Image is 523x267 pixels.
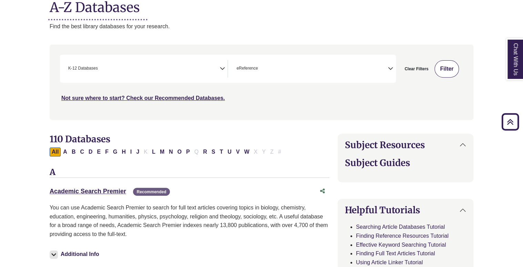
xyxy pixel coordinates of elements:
a: Finding Reference Resources Tutorial [356,233,449,239]
button: Filter Results J [134,147,141,156]
li: eReference [234,65,258,72]
span: Recommended [133,188,170,196]
h3: A [50,167,329,178]
p: You can use Academic Search Premier to search for full text articles covering topics in biology, ... [50,203,329,238]
span: 110 Databases [50,133,110,145]
button: Clear Filters [400,60,433,78]
a: Effective Keyword Searching Tutorial [356,242,446,248]
a: Academic Search Premier [50,188,126,195]
h2: Subject Guides [345,157,466,168]
a: Using Article Linker Tutorial [356,259,423,265]
button: Filter Results R [201,147,209,156]
button: Share this database [316,185,329,198]
textarea: Search [259,66,263,72]
button: Submit for Search Results [434,60,459,78]
span: K-12 Databases [68,65,98,72]
button: Filter Results D [86,147,95,156]
p: Find the best library databases for your research. [50,22,473,31]
a: Not sure where to start? Check our Recommended Databases. [61,95,225,101]
button: All [50,147,61,156]
button: Filter Results U [225,147,234,156]
button: Filter Results W [242,147,252,156]
a: Searching Article Databases Tutorial [356,224,445,230]
button: Filter Results T [218,147,225,156]
button: Filter Results S [209,147,217,156]
button: Additional Info [50,249,101,259]
button: Filter Results F [103,147,111,156]
button: Filter Results C [78,147,86,156]
button: Filter Results I [128,147,134,156]
nav: Search filters [50,44,473,120]
button: Filter Results B [70,147,78,156]
button: Filter Results V [234,147,242,156]
button: Filter Results M [158,147,166,156]
a: Finding Full Text Articles Tutorial [356,250,435,256]
button: Filter Results E [95,147,103,156]
span: eReference [236,65,258,72]
button: Filter Results O [175,147,184,156]
button: Filter Results H [120,147,128,156]
button: Filter Results A [61,147,69,156]
div: Alpha-list to filter by first letter of database name [50,148,284,154]
button: Filter Results L [150,147,157,156]
button: Filter Results N [167,147,175,156]
button: Helpful Tutorials [338,199,473,221]
button: Filter Results G [111,147,119,156]
a: Back to Top [499,117,521,126]
button: Subject Resources [338,134,473,156]
textarea: Search [99,66,102,72]
button: Filter Results P [184,147,192,156]
li: K-12 Databases [65,65,98,72]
